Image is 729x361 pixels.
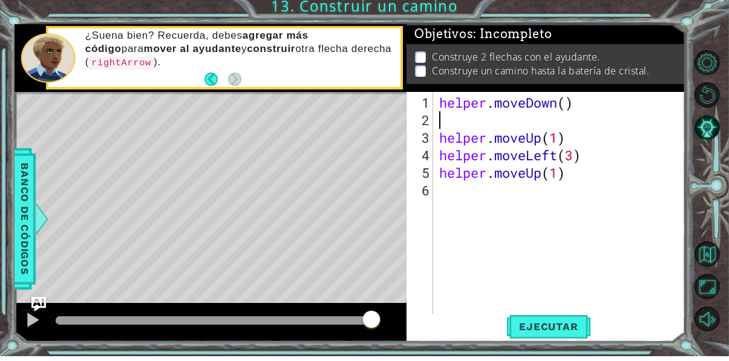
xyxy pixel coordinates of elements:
[409,99,433,116] div: 1
[507,319,590,344] button: Shift+Enter: Ejecutar el código.
[247,48,295,59] strong: construir
[15,161,34,286] span: Banco de códigos
[85,34,392,74] p: ¿Suena bien? Recuerda, debes para y otra flecha derecha ( ).
[695,311,720,337] button: Sonido apagado
[85,34,309,59] strong: agregar más código
[473,31,552,46] span: : Incompleto
[409,169,433,186] div: 5
[144,48,241,59] strong: mover al ayudante
[204,77,228,91] button: Back
[695,87,720,112] button: Reiniciar nivel
[695,120,720,145] button: Pista IA
[695,279,720,304] button: Maximizar navegador
[414,31,552,47] span: Objetivos
[432,69,649,82] p: Construye un camino hasta la batería de cristal.
[409,134,433,151] div: 3
[507,325,590,337] span: Ejecutar
[409,151,433,169] div: 4
[432,55,600,68] p: Construye 2 flechas con el ayudante.
[21,314,45,339] button: Ctrl + P: Play
[695,55,720,80] button: Opciones de nivel
[228,77,241,91] button: Next
[695,246,720,272] button: Volver al mapa
[31,302,46,316] button: Ask AI
[409,116,433,134] div: 2
[696,242,729,275] a: Volver al mapa
[89,61,154,74] code: rightArrow
[409,186,433,204] div: 6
